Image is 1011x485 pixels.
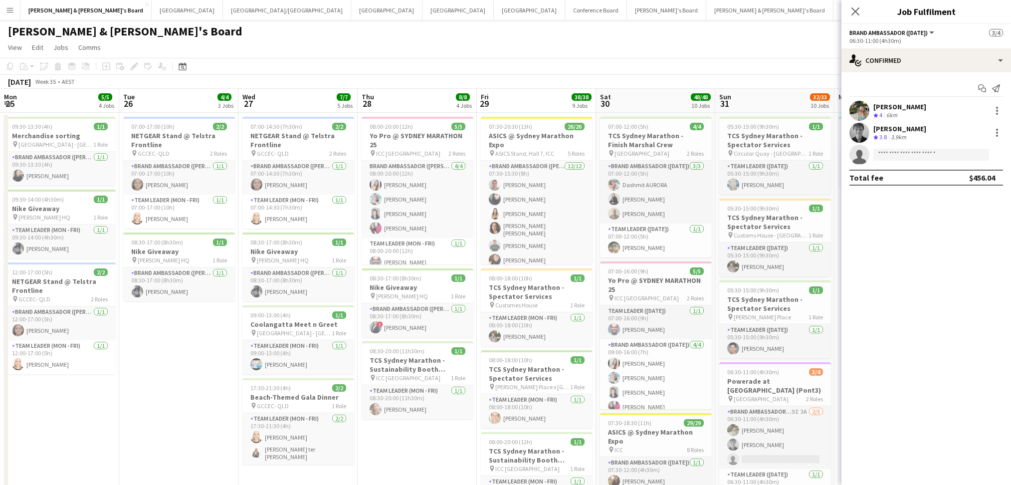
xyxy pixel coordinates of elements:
button: [GEOGRAPHIC_DATA] [351,0,422,20]
button: Conference Board [565,0,627,20]
button: Brand Ambassador ([DATE]) [849,29,936,36]
div: $456.04 [969,173,995,183]
div: 06:30-11:00 (4h30m) [849,37,1003,44]
button: [PERSON_NAME]'s Board [627,0,706,20]
div: [PERSON_NAME] [873,102,926,111]
span: Brand Ambassador (Sunday) [849,29,928,36]
button: [PERSON_NAME]'s Board [833,0,913,20]
div: 3.9km [889,133,908,142]
button: [PERSON_NAME] & [PERSON_NAME]'s Board [20,0,152,20]
button: [PERSON_NAME] & [PERSON_NAME]'s Board [706,0,833,20]
span: 3.8 [879,133,887,141]
span: 3/4 [989,29,1003,36]
button: [GEOGRAPHIC_DATA] [152,0,223,20]
div: Confirmed [841,48,1011,72]
span: 4 [879,111,882,119]
button: [GEOGRAPHIC_DATA] [494,0,565,20]
div: Total fee [849,173,883,183]
div: 6km [884,111,899,120]
div: [PERSON_NAME] [873,124,926,133]
button: [GEOGRAPHIC_DATA] [422,0,494,20]
button: [GEOGRAPHIC_DATA]/[GEOGRAPHIC_DATA] [223,0,351,20]
h3: Job Fulfilment [841,5,1011,18]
